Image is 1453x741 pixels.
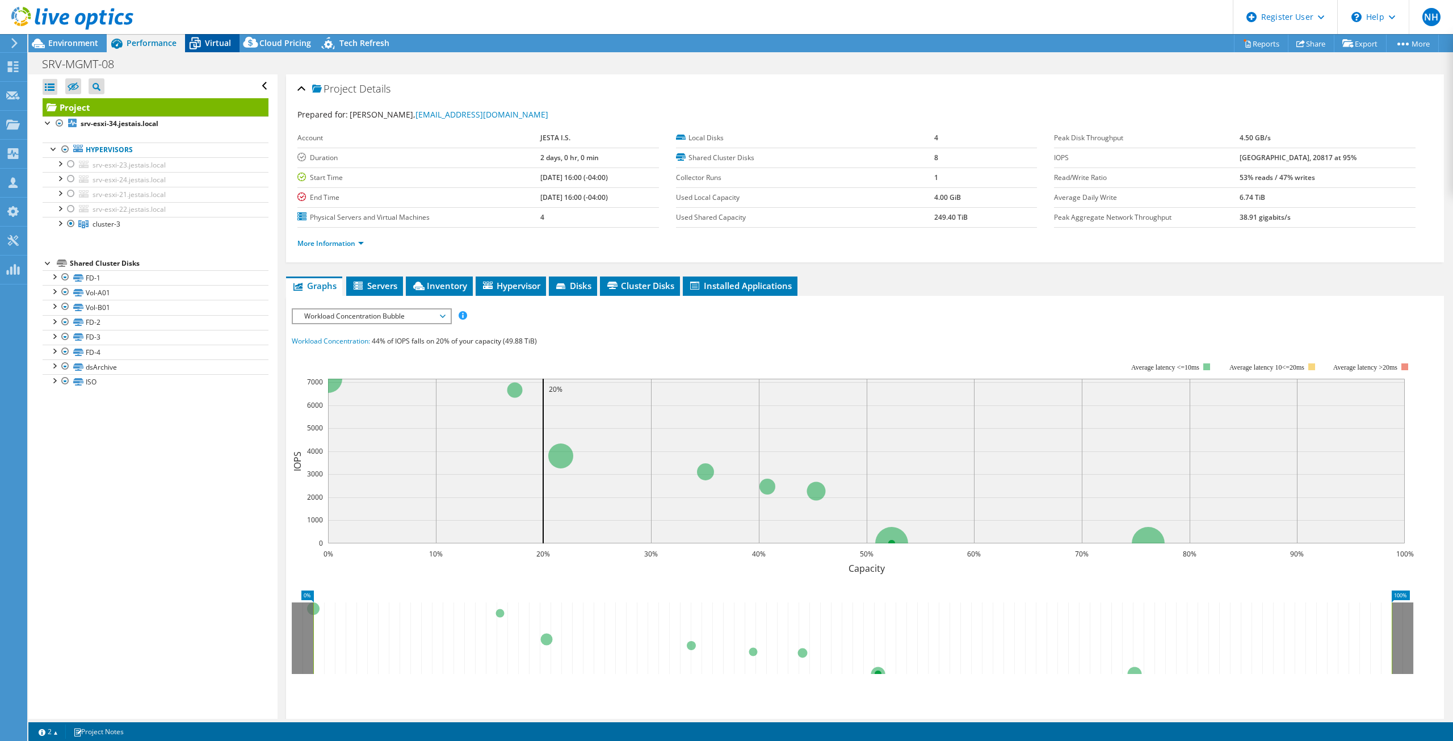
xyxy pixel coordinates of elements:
span: Servers [352,280,397,291]
a: Share [1288,35,1334,52]
a: Reports [1234,35,1288,52]
label: Start Time [297,172,540,183]
label: Average Daily Write [1054,192,1240,203]
b: 4 [540,212,544,222]
text: 4000 [307,446,323,456]
a: Project Notes [65,725,132,739]
span: Tech Refresh [339,37,389,48]
label: Shared Cluster Disks [676,152,934,164]
a: 2 [31,725,66,739]
a: srv-esxi-34.jestais.local [43,116,268,131]
a: More [1386,35,1439,52]
span: Project [312,83,356,95]
a: More Information [297,238,364,248]
a: FD-3 [43,330,268,345]
span: Virtual [205,37,231,48]
label: Duration [297,152,540,164]
label: Peak Disk Throughput [1054,132,1240,144]
text: Capacity [849,562,885,575]
b: 4 [934,133,938,143]
span: Workload Concentration Bubble [299,309,444,323]
a: srv-esxi-22.jestais.local [43,202,268,217]
label: End Time [297,192,540,203]
span: srv-esxi-23.jestais.local [93,160,166,170]
span: Disks [555,280,591,291]
b: srv-esxi-34.jestais.local [81,119,158,128]
text: 3000 [307,469,323,479]
span: Installed Applications [688,280,792,291]
span: Inventory [411,280,467,291]
b: 6.74 TiB [1240,192,1265,202]
text: 6000 [307,400,323,410]
span: Environment [48,37,98,48]
text: 100% [1396,549,1414,559]
label: Local Disks [676,132,934,144]
tspan: Average latency 10<=20ms [1229,363,1304,371]
b: 2 days, 0 hr, 0 min [540,153,599,162]
svg: \n [1351,12,1362,22]
b: 4.50 GB/s [1240,133,1271,143]
span: Workload Concentration: [292,336,370,346]
text: Average latency >20ms [1333,363,1397,371]
label: Read/Write Ratio [1054,172,1240,183]
text: 0% [324,549,333,559]
text: 10% [429,549,443,559]
span: Graphs [292,280,337,291]
text: 80% [1183,549,1196,559]
a: FD-2 [43,315,268,330]
label: Used Shared Capacity [676,212,934,223]
b: 1 [934,173,938,182]
span: Cloud Pricing [259,37,311,48]
b: 249.40 TiB [934,212,968,222]
label: IOPS [1054,152,1240,164]
a: FD-1 [43,270,268,285]
text: 1000 [307,515,323,525]
text: 40% [752,549,766,559]
text: 50% [860,549,874,559]
span: [PERSON_NAME], [350,109,548,120]
b: 38.91 gigabits/s [1240,212,1291,222]
a: [EMAIL_ADDRESS][DOMAIN_NAME] [415,109,548,120]
b: 53% reads / 47% writes [1240,173,1315,182]
a: cluster-3 [43,217,268,232]
label: Peak Aggregate Network Throughput [1054,212,1240,223]
a: dsArchive [43,359,268,374]
b: [DATE] 16:00 (-04:00) [540,173,608,182]
span: Details [359,82,390,95]
b: [DATE] 16:00 (-04:00) [540,192,608,202]
text: 5000 [307,423,323,433]
a: srv-esxi-24.jestais.local [43,172,268,187]
a: srv-esxi-23.jestais.local [43,157,268,172]
text: 70% [1075,549,1089,559]
span: cluster-3 [93,219,120,229]
b: JESTA I.S. [540,133,570,143]
tspan: Average latency <=10ms [1131,363,1199,371]
label: Physical Servers and Virtual Machines [297,212,540,223]
text: 7000 [307,377,323,387]
text: 20% [549,384,562,394]
a: Project [43,98,268,116]
text: IOPS [291,451,304,471]
a: Vol-A01 [43,285,268,300]
h1: SRV-MGMT-08 [37,58,132,70]
text: 0 [319,538,323,548]
label: Prepared for: [297,109,348,120]
a: Hypervisors [43,143,268,157]
text: 2000 [307,492,323,502]
label: Used Local Capacity [676,192,934,203]
text: 30% [644,549,658,559]
text: 60% [967,549,981,559]
span: srv-esxi-24.jestais.local [93,175,166,185]
b: 8 [934,153,938,162]
span: Hypervisor [481,280,540,291]
span: NH [1422,8,1441,26]
span: 44% of IOPS falls on 20% of your capacity (49.88 TiB) [372,336,537,346]
a: ISO [43,374,268,389]
text: 90% [1290,549,1304,559]
label: Collector Runs [676,172,934,183]
a: srv-esxi-21.jestais.local [43,187,268,202]
a: FD-4 [43,345,268,359]
span: Performance [127,37,177,48]
a: Export [1334,35,1387,52]
b: [GEOGRAPHIC_DATA], 20817 at 95% [1240,153,1357,162]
